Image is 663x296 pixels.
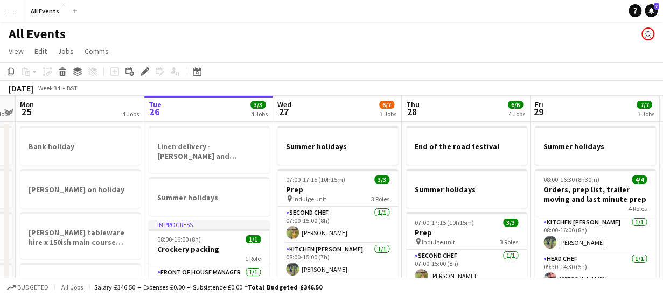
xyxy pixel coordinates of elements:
[149,193,269,202] h3: Summer holidays
[85,46,109,56] span: Comms
[637,101,652,109] span: 7/7
[149,100,162,109] span: Tue
[149,126,269,173] app-job-card: Linen delivery - [PERSON_NAME] and [PERSON_NAME] / [PERSON_NAME]
[422,238,455,246] span: Indulge unit
[277,100,291,109] span: Wed
[415,219,474,227] span: 07:00-17:15 (10h15m)
[535,126,655,165] app-job-card: Summer holidays
[654,3,659,10] span: 7
[500,238,518,246] span: 3 Roles
[36,84,62,92] span: Week 34
[17,284,48,291] span: Budgeted
[149,142,269,161] h3: Linen delivery - [PERSON_NAME] and [PERSON_NAME] / [PERSON_NAME]
[371,195,389,203] span: 3 Roles
[5,281,50,293] button: Budgeted
[629,205,647,213] span: 4 Roles
[18,105,34,118] span: 25
[53,44,78,58] a: Jobs
[80,44,113,58] a: Comms
[406,126,527,165] app-job-card: End of the road festival
[4,44,28,58] a: View
[20,142,141,151] h3: Bank holiday
[34,46,47,56] span: Edit
[20,100,34,109] span: Mon
[535,142,655,151] h3: Summer holidays
[149,244,269,254] h3: Crockery packing
[543,175,599,184] span: 08:00-16:30 (8h30m)
[122,110,139,118] div: 4 Jobs
[508,110,525,118] div: 4 Jobs
[22,1,68,22] button: All Events
[30,44,51,58] a: Edit
[406,250,527,286] app-card-role: Second Chef1/107:00-15:00 (8h)[PERSON_NAME]
[94,283,322,291] div: Salary £346.50 + Expenses £0.00 + Subsistence £0.00 =
[20,126,141,165] app-job-card: Bank holiday
[20,228,141,247] h3: [PERSON_NAME] tableware hire x 150ish main course plates, water tumblers, white wine glasses, hi-...
[277,142,398,151] h3: Summer holidays
[147,105,162,118] span: 26
[406,142,527,151] h3: End of the road festival
[251,110,268,118] div: 4 Jobs
[645,4,658,17] a: 7
[9,83,33,94] div: [DATE]
[276,105,291,118] span: 27
[379,101,394,109] span: 6/7
[149,177,269,216] app-job-card: Summer holidays
[246,235,261,243] span: 1/1
[250,101,266,109] span: 3/3
[380,110,396,118] div: 3 Jobs
[67,84,78,92] div: BST
[20,212,141,259] app-job-card: [PERSON_NAME] tableware hire x 150ish main course plates, water tumblers, white wine glasses, hi-...
[277,207,398,243] app-card-role: Second Chef1/107:00-15:00 (8h)[PERSON_NAME]
[637,110,654,118] div: 3 Jobs
[535,253,655,290] app-card-role: Head Chef1/109:30-14:30 (5h)[PERSON_NAME]
[9,46,24,56] span: View
[632,175,647,184] span: 4/4
[503,219,518,227] span: 3/3
[248,283,322,291] span: Total Budgeted £346.50
[406,169,527,208] app-job-card: Summer holidays
[533,105,543,118] span: 29
[406,228,527,237] h3: Prep
[58,46,74,56] span: Jobs
[245,255,261,263] span: 1 Role
[20,169,141,208] app-job-card: [PERSON_NAME] on holiday
[20,185,141,194] h3: [PERSON_NAME] on holiday
[641,27,654,40] app-user-avatar: Lucy Hinks
[406,185,527,194] h3: Summer holidays
[535,185,655,204] h3: Orders, prep list, trailer moving and last minute prep
[535,100,543,109] span: Fri
[535,216,655,253] app-card-role: Kitchen [PERSON_NAME]1/108:00-16:00 (8h)[PERSON_NAME]
[9,26,66,42] h1: All Events
[277,126,398,165] app-job-card: Summer holidays
[406,100,420,109] span: Thu
[286,175,345,184] span: 07:00-17:15 (10h15m)
[293,195,326,203] span: Indulge unit
[277,185,398,194] h3: Prep
[149,220,269,229] div: In progress
[374,175,389,184] span: 3/3
[277,243,398,280] app-card-role: Kitchen [PERSON_NAME]1/108:00-15:00 (7h)[PERSON_NAME]
[508,101,523,109] span: 6/6
[157,235,201,243] span: 08:00-16:00 (8h)
[59,283,85,291] span: All jobs
[404,105,420,118] span: 28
